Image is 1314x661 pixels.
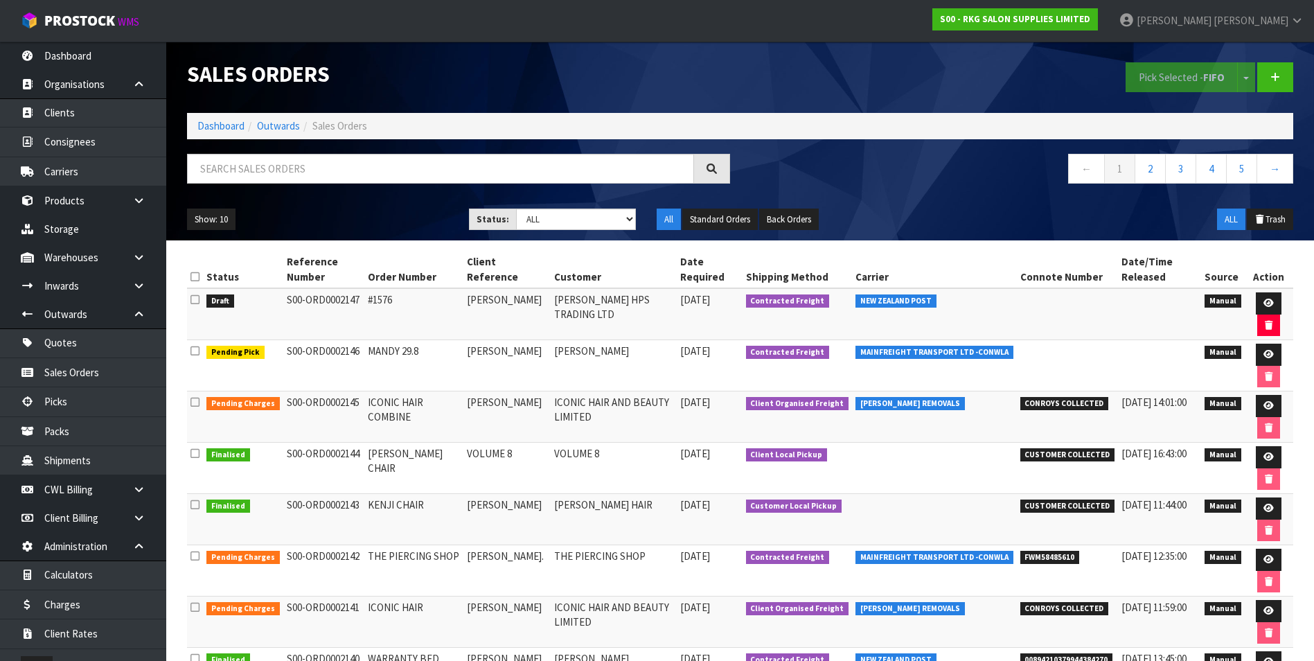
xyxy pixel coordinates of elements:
[1205,602,1241,616] span: Manual
[21,12,38,29] img: cube-alt.png
[1226,154,1257,184] a: 5
[1017,251,1119,288] th: Connote Number
[680,293,710,306] span: [DATE]
[1135,154,1166,184] a: 2
[855,602,965,616] span: [PERSON_NAME] REMOVALS
[364,391,463,443] td: ICONIC HAIR COMBINE
[1020,602,1109,616] span: CONROYS COLLECTED
[206,397,280,411] span: Pending Charges
[680,344,710,358] span: [DATE]
[44,12,115,30] span: ProStock
[197,119,245,132] a: Dashboard
[1205,294,1241,308] span: Manual
[118,15,139,28] small: WMS
[680,396,710,409] span: [DATE]
[206,602,280,616] span: Pending Charges
[1165,154,1196,184] a: 3
[206,551,280,565] span: Pending Charges
[680,498,710,511] span: [DATE]
[206,346,265,360] span: Pending Pick
[187,209,236,231] button: Show: 10
[1201,251,1245,288] th: Source
[1214,14,1288,27] span: [PERSON_NAME]
[551,545,677,597] td: THE PIERCING SHOP
[1121,447,1187,460] span: [DATE] 16:43:00
[1104,154,1135,184] a: 1
[1121,396,1187,409] span: [DATE] 14:01:00
[677,251,742,288] th: Date Required
[746,500,842,513] span: Customer Local Pickup
[1203,71,1225,84] strong: FIFO
[1245,251,1293,288] th: Action
[1020,397,1109,411] span: CONROYS COLLECTED
[1121,549,1187,563] span: [DATE] 12:35:00
[463,340,550,391] td: [PERSON_NAME]
[1126,62,1238,92] button: Pick Selected -FIFO
[1020,500,1115,513] span: CUSTOMER COLLECTED
[1121,498,1187,511] span: [DATE] 11:44:00
[940,13,1090,25] strong: S00 - RKG SALON SUPPLIES LIMITED
[364,251,463,288] th: Order Number
[463,251,550,288] th: Client Reference
[551,251,677,288] th: Customer
[364,288,463,340] td: #1576
[257,119,300,132] a: Outwards
[746,551,830,565] span: Contracted Freight
[852,251,1017,288] th: Carrier
[551,288,677,340] td: [PERSON_NAME] HPS TRADING LTD
[463,545,550,597] td: [PERSON_NAME].
[1205,551,1241,565] span: Manual
[855,346,1013,360] span: MAINFREIGHT TRANSPORT LTD -CONWLA
[364,545,463,597] td: THE PIERCING SHOP
[206,448,250,462] span: Finalised
[751,154,1294,188] nav: Page navigation
[463,597,550,648] td: [PERSON_NAME]
[206,500,250,513] span: Finalised
[364,597,463,648] td: ICONIC HAIR
[743,251,853,288] th: Shipping Method
[364,340,463,391] td: MANDY 29.8
[932,8,1098,30] a: S00 - RKG SALON SUPPLIES LIMITED
[680,447,710,460] span: [DATE]
[1121,601,1187,614] span: [DATE] 11:59:00
[1020,551,1080,565] span: FWM58485610
[680,549,710,563] span: [DATE]
[283,545,364,597] td: S00-ORD0002142
[746,602,849,616] span: Client Organised Freight
[187,154,694,184] input: Search sales orders
[283,443,364,494] td: S00-ORD0002144
[203,251,283,288] th: Status
[682,209,758,231] button: Standard Orders
[1247,209,1293,231] button: Trash
[283,597,364,648] td: S00-ORD0002141
[312,119,367,132] span: Sales Orders
[1217,209,1245,231] button: ALL
[551,391,677,443] td: ICONIC HAIR AND BEAUTY LIMITED
[1137,14,1211,27] span: [PERSON_NAME]
[463,391,550,443] td: [PERSON_NAME]
[283,391,364,443] td: S00-ORD0002145
[680,601,710,614] span: [DATE]
[364,443,463,494] td: [PERSON_NAME] CHAIR
[1205,397,1241,411] span: Manual
[283,251,364,288] th: Reference Number
[283,340,364,391] td: S00-ORD0002146
[1257,154,1293,184] a: →
[463,443,550,494] td: VOLUME 8
[746,346,830,360] span: Contracted Freight
[746,397,849,411] span: Client Organised Freight
[463,494,550,545] td: [PERSON_NAME]
[283,494,364,545] td: S00-ORD0002143
[657,209,681,231] button: All
[1196,154,1227,184] a: 4
[855,551,1013,565] span: MAINFREIGHT TRANSPORT LTD -CONWLA
[746,448,828,462] span: Client Local Pickup
[1205,500,1241,513] span: Manual
[551,340,677,391] td: [PERSON_NAME]
[551,443,677,494] td: VOLUME 8
[855,397,965,411] span: [PERSON_NAME] REMOVALS
[759,209,819,231] button: Back Orders
[551,494,677,545] td: [PERSON_NAME] HAIR
[1205,346,1241,360] span: Manual
[283,288,364,340] td: S00-ORD0002147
